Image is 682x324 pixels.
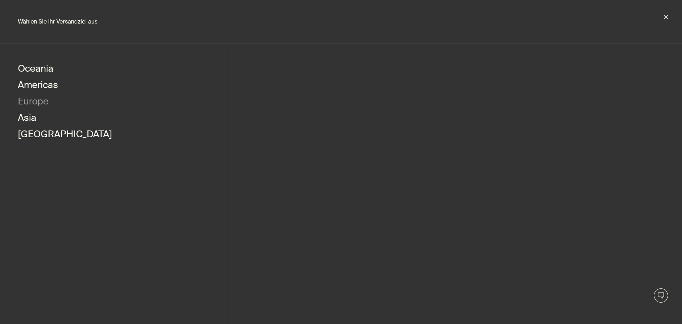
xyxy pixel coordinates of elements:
button: [GEOGRAPHIC_DATA] [18,127,112,143]
button: Europe [18,94,49,110]
button: Americas [18,78,58,94]
button: Live-Support Chat [654,288,668,303]
button: Asia [18,110,36,127]
button: close [663,14,669,20]
button: Oceania [18,61,54,78]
